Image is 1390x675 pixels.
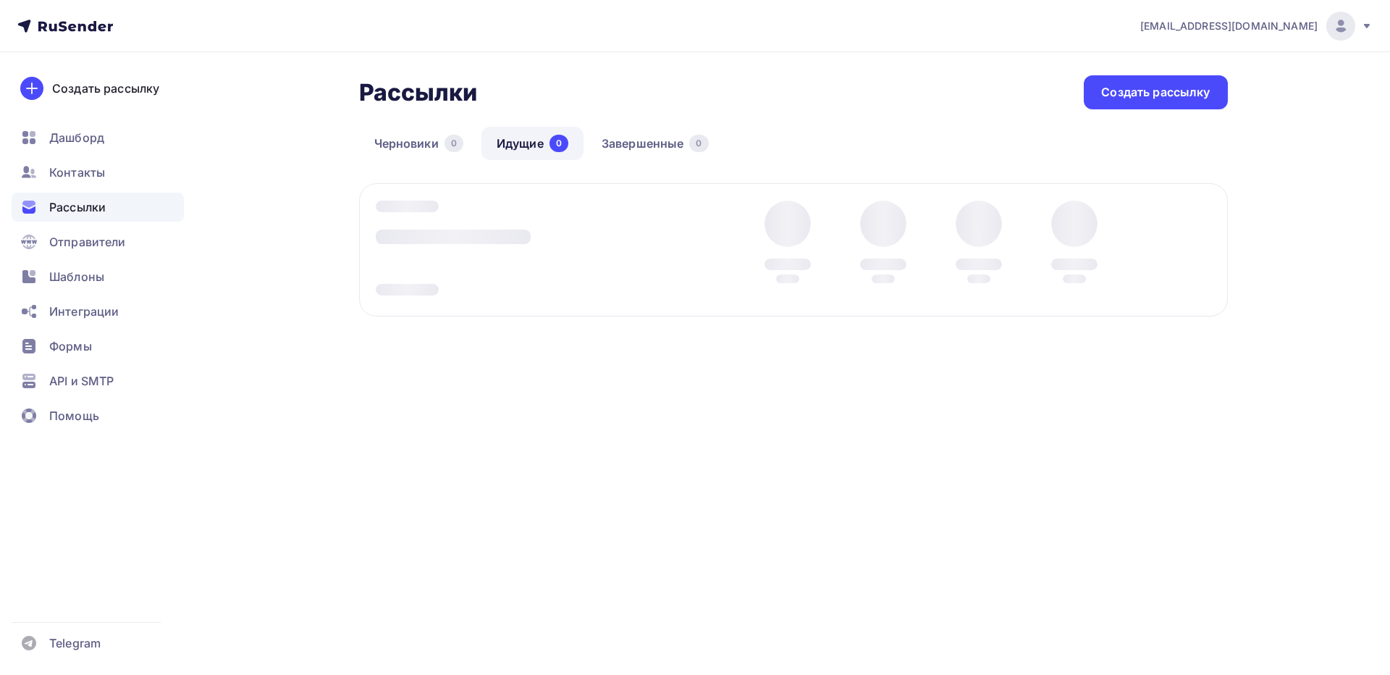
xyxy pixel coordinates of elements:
[12,262,184,291] a: Шаблоны
[689,135,708,152] div: 0
[549,135,568,152] div: 0
[49,407,99,424] span: Помощь
[12,227,184,256] a: Отправители
[359,127,479,160] a: Черновики0
[49,198,106,216] span: Рассылки
[49,129,104,146] span: Дашборд
[12,193,184,222] a: Рассылки
[12,158,184,187] a: Контакты
[49,268,104,285] span: Шаблоны
[1101,84,1210,101] div: Создать рассылку
[445,135,463,152] div: 0
[49,372,114,390] span: API и SMTP
[586,127,724,160] a: Завершенные0
[12,332,184,361] a: Формы
[481,127,584,160] a: Идущие0
[359,78,478,107] h2: Рассылки
[52,80,159,97] div: Создать рассылку
[49,337,92,355] span: Формы
[49,164,105,181] span: Контакты
[1140,19,1318,33] span: [EMAIL_ADDRESS][DOMAIN_NAME]
[49,634,101,652] span: Telegram
[49,303,119,320] span: Интеграции
[12,123,184,152] a: Дашборд
[1140,12,1373,41] a: [EMAIL_ADDRESS][DOMAIN_NAME]
[49,233,126,251] span: Отправители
